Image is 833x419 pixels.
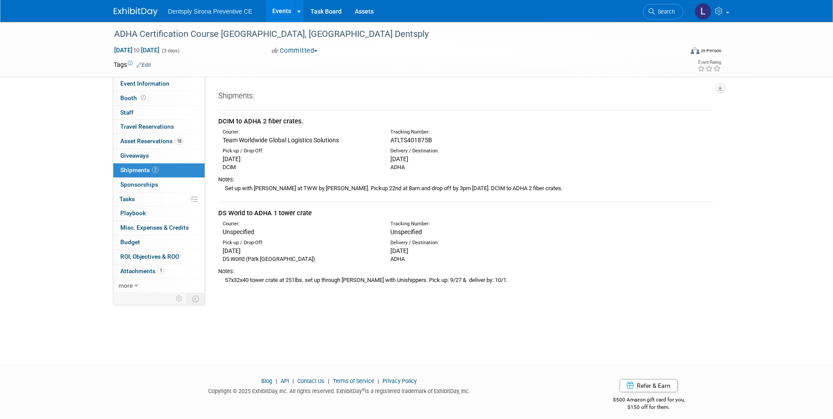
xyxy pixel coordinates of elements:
[120,166,159,173] span: Shipments
[187,293,205,304] td: Toggle Event Tabs
[114,60,151,69] td: Tags
[111,26,670,42] div: ADHA Certification Course [GEOGRAPHIC_DATA], [GEOGRAPHIC_DATA] Dentsply
[168,8,252,15] span: Dentsply Sirona Preventive CE
[223,163,377,171] div: DCIM
[390,155,545,163] div: [DATE]
[223,220,377,228] div: Courier:
[114,7,158,16] img: ExhibitDay
[120,109,133,116] span: Staff
[113,77,205,91] a: Event Information
[390,228,422,235] span: Unspecified
[113,134,205,148] a: Asset Reservations18
[119,195,135,202] span: Tasks
[113,264,205,278] a: Attachments1
[113,221,205,235] a: Misc. Expenses & Credits
[643,4,683,19] a: Search
[691,47,700,54] img: Format-Inperson.png
[113,250,205,264] a: ROI, Objectives & ROO
[120,209,146,217] span: Playbook
[281,378,289,384] a: API
[223,136,377,144] div: Team Worldwide Global Logistics Solutions
[390,137,432,144] span: ATLTS401875B
[120,224,189,231] span: Misc. Expenses & Credits
[223,228,377,236] div: Unspecified
[120,80,169,87] span: Event Information
[113,192,205,206] a: Tasks
[390,246,545,255] div: [DATE]
[175,138,184,144] span: 18
[120,267,164,275] span: Attachments
[218,275,713,285] div: 57x32x40 tower crate at 251lbs. set up through [PERSON_NAME] with Unishippers. Pick up: 9/27 & de...
[223,255,377,263] div: DS World (Park [GEOGRAPHIC_DATA])
[218,176,713,184] div: Notes:
[390,148,545,155] div: Delivery / Destination:
[223,239,377,246] div: Pick-up / Drop-Off:
[113,91,205,105] a: Booth
[655,8,675,15] span: Search
[326,378,332,384] span: |
[578,390,720,411] div: $500 Amazon gift card for you,
[113,206,205,220] a: Playbook
[113,163,205,177] a: Shipments2
[120,253,179,260] span: ROI, Objectives & ROO
[218,267,713,275] div: Notes:
[137,62,151,68] a: Edit
[218,209,713,218] div: DS World to ADHA 1 tower crate
[114,385,565,395] div: Copyright © 2025 ExhibitDay, Inc. All rights reserved. ExhibitDay is a registered trademark of Ex...
[218,91,713,105] div: Shipments:
[120,137,184,144] span: Asset Reservations
[297,378,325,384] a: Contact Us
[697,60,721,65] div: Event Rating
[113,149,205,163] a: Giveaways
[113,106,205,120] a: Staff
[274,378,279,384] span: |
[223,246,377,255] div: [DATE]
[578,404,720,411] div: $150 off for them.
[631,46,722,59] div: Event Format
[139,94,148,101] span: Booth not reserved yet
[701,47,721,54] div: In-Person
[218,117,713,126] div: DCIM to ADHA 2 fiber crates.
[218,184,713,193] div: Set up with [PERSON_NAME] at TWW by [PERSON_NAME]. Pickup 22nd at 8am and drop off by 3pm [DATE]....
[261,378,272,384] a: Blog
[158,267,164,274] span: 1
[119,282,133,289] span: more
[695,3,711,20] img: Lindsey Stutz
[172,293,187,304] td: Personalize Event Tab Strip
[120,152,149,159] span: Giveaways
[375,378,381,384] span: |
[620,379,678,392] a: Refer & Earn
[382,378,417,384] a: Privacy Policy
[390,163,545,171] div: ADHA
[120,123,174,130] span: Travel Reservations
[269,46,321,55] button: Committed
[120,181,158,188] span: Sponsorships
[152,166,159,173] span: 2
[113,178,205,192] a: Sponsorships
[223,148,377,155] div: Pick-up / Drop-Off:
[114,46,160,54] span: [DATE] [DATE]
[333,378,374,384] a: Terms of Service
[120,94,148,101] span: Booth
[161,48,180,54] span: (3 days)
[113,235,205,249] a: Budget
[223,129,377,136] div: Courier:
[223,155,377,163] div: [DATE]
[390,239,545,246] div: Delivery / Destination:
[120,238,140,246] span: Budget
[390,220,587,228] div: Tracking Number:
[113,279,205,293] a: more
[290,378,296,384] span: |
[362,387,365,392] sup: ®
[390,255,545,263] div: ADHA
[133,47,141,54] span: to
[113,120,205,134] a: Travel Reservations
[390,129,587,136] div: Tracking Number:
